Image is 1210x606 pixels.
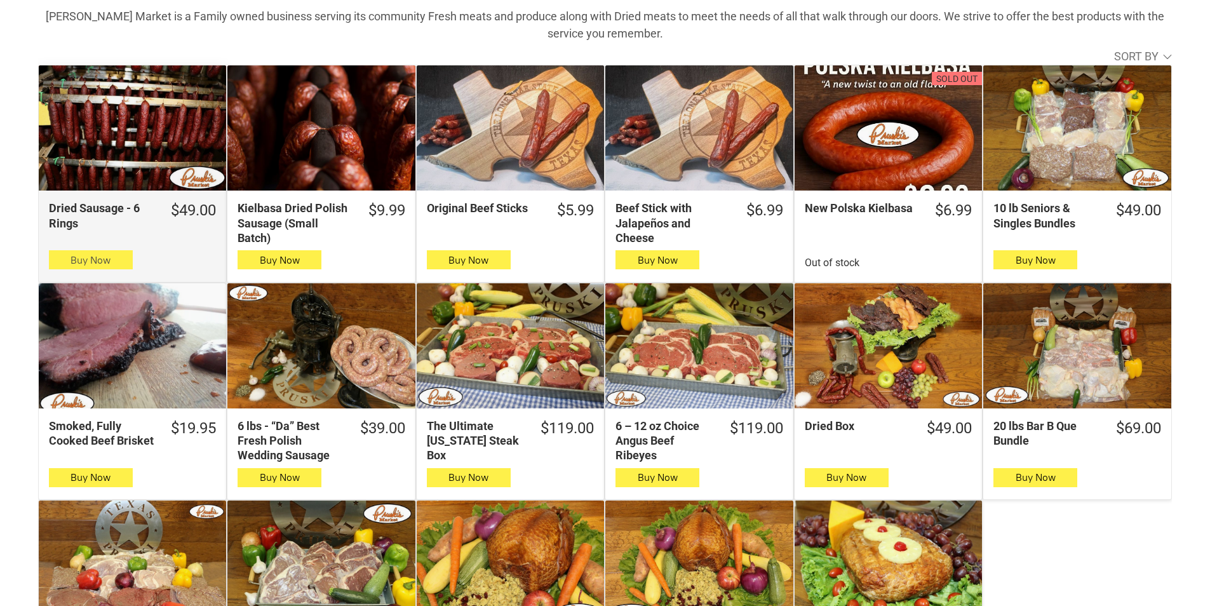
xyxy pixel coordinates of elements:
a: Dried Sausage - 6 Rings [39,65,226,191]
a: 20 lbs Bar B Que Bundle [983,283,1171,408]
div: Beef Stick with Jalapeños and Cheese [615,201,729,245]
button: Buy Now [427,468,511,487]
div: $5.99 [557,201,594,220]
a: 6 – 12 oz Choice Angus Beef Ribeyes [605,283,793,408]
div: $6.99 [935,201,972,220]
span: Buy Now [71,254,111,266]
a: Smoked, Fully Cooked Beef Brisket [39,283,226,408]
div: 6 – 12 oz Choice Angus Beef Ribeyes [615,419,713,463]
div: Smoked, Fully Cooked Beef Brisket [49,419,154,448]
span: Buy Now [638,254,678,266]
a: Kielbasa Dried Polish Sausage (Small Batch) [227,65,415,191]
button: Buy Now [49,468,133,487]
button: Buy Now [615,468,699,487]
span: Buy Now [448,471,488,483]
a: The Ultimate Texas Steak Box [417,283,604,408]
div: $119.00 [730,419,783,438]
a: Sold outNew Polska Kielbasa [795,65,982,191]
div: $49.00 [171,201,216,220]
div: Sold out [936,73,978,86]
div: Dried Box [805,419,910,433]
a: Beef Stick with Jalapeños and Cheese [605,65,793,191]
a: $69.0020 lbs Bar B Que Bundle [983,419,1171,448]
div: Dried Sausage - 6 Rings [49,201,154,231]
button: Buy Now [238,468,321,487]
button: Buy Now [993,468,1077,487]
button: Buy Now [49,250,133,269]
button: Buy Now [238,250,321,269]
button: Buy Now [805,468,889,487]
div: Original Beef Sticks [427,201,541,215]
a: $49.00Dried Box [795,419,982,438]
div: $49.00 [1116,201,1161,220]
div: 6 lbs - “Da” Best Fresh Polish Wedding Sausage [238,419,343,463]
span: Buy Now [71,471,111,483]
a: $119.006 – 12 oz Choice Angus Beef Ribeyes [605,419,793,463]
a: $39.006 lbs - “Da” Best Fresh Polish Wedding Sausage [227,419,415,463]
div: $119.00 [541,419,594,438]
span: Out of stock [805,257,859,269]
span: Buy Now [1016,471,1056,483]
a: $6.99New Polska Kielbasa [795,201,982,220]
a: Dried Box [795,283,982,408]
button: Buy Now [427,250,511,269]
div: $9.99 [368,201,405,220]
div: 20 lbs Bar B Que Bundle [993,419,1099,448]
div: 10 lb Seniors & Singles Bundles [993,201,1099,231]
span: Buy Now [1016,254,1056,266]
div: $6.99 [746,201,783,220]
a: $49.00Dried Sausage - 6 Rings [39,201,226,231]
a: $119.00The Ultimate [US_STATE] Steak Box [417,419,604,463]
a: $5.99Original Beef Sticks [417,201,604,220]
a: $19.95Smoked, Fully Cooked Beef Brisket [39,419,226,448]
span: Buy Now [826,471,866,483]
a: $6.99Beef Stick with Jalapeños and Cheese [605,201,793,245]
strong: [PERSON_NAME] Market is a Family owned business serving its community Fresh meats and produce alo... [46,10,1164,40]
div: $49.00 [927,419,972,438]
span: Buy Now [260,254,300,266]
div: Kielbasa Dried Polish Sausage (Small Batch) [238,201,351,245]
span: Buy Now [638,471,678,483]
a: 6 lbs - “Da” Best Fresh Polish Wedding Sausage [227,283,415,408]
span: Buy Now [448,254,488,266]
div: $19.95 [171,419,216,438]
button: Buy Now [993,250,1077,269]
a: $49.0010 lb Seniors & Singles Bundles [983,201,1171,231]
div: The Ultimate [US_STATE] Steak Box [427,419,524,463]
a: 10 lb Seniors &amp; Singles Bundles [983,65,1171,191]
div: $69.00 [1116,419,1161,438]
a: $9.99Kielbasa Dried Polish Sausage (Small Batch) [227,201,415,245]
button: Buy Now [615,250,699,269]
a: Original Beef Sticks [417,65,604,191]
span: Buy Now [260,471,300,483]
div: New Polska Kielbasa [805,201,918,215]
div: $39.00 [360,419,405,438]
